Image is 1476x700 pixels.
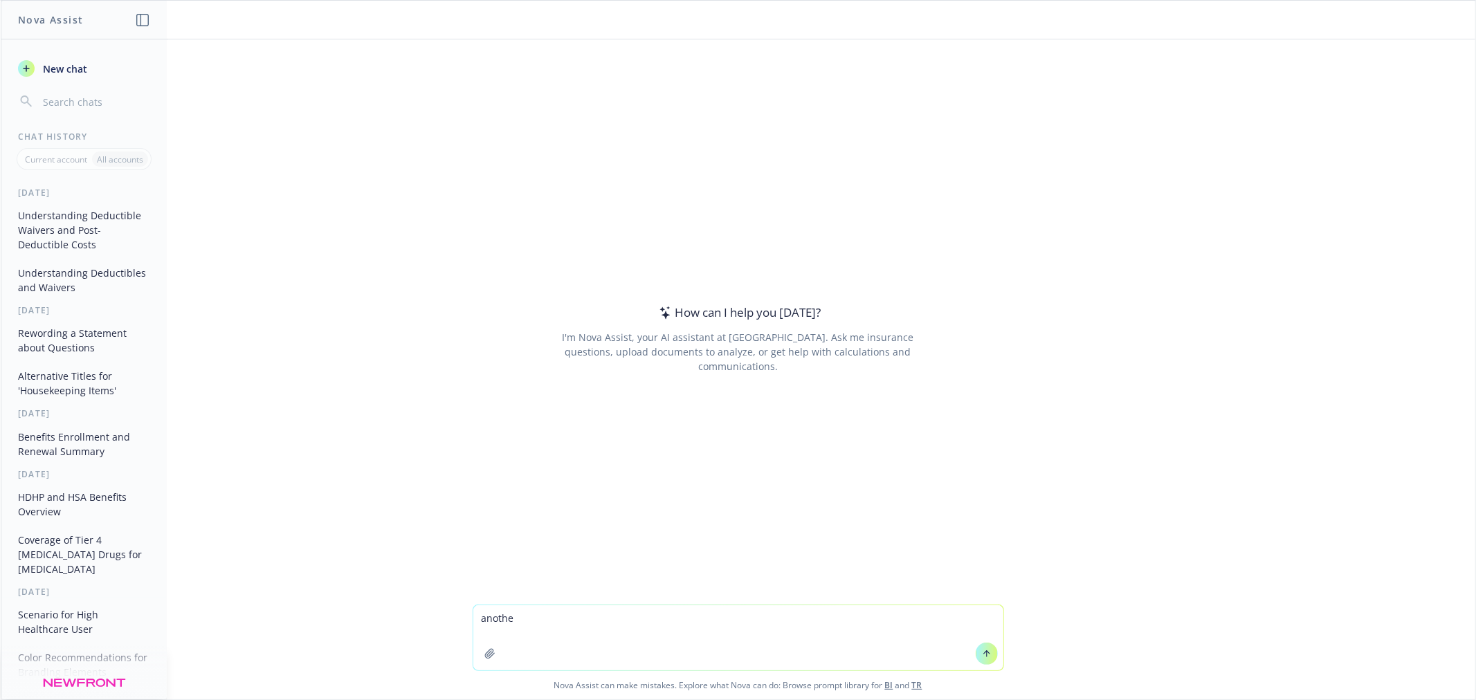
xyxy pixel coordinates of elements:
p: Current account [25,154,87,165]
button: Scenario for High Healthcare User [12,603,156,641]
button: Color Recommendations for Branding Elements [12,646,156,683]
span: Nova Assist can make mistakes. Explore what Nova can do: Browse prompt library for and [6,671,1470,699]
div: [DATE] [1,468,167,480]
input: Search chats [40,92,150,111]
div: [DATE] [1,407,167,419]
div: [DATE] [1,187,167,199]
div: I'm Nova Assist, your AI assistant at [GEOGRAPHIC_DATA]. Ask me insurance questions, upload docum... [543,330,933,374]
textarea: anothe [473,605,1003,670]
p: All accounts [97,154,143,165]
span: New chat [40,62,87,76]
button: Alternative Titles for 'Housekeeping Items' [12,365,156,402]
div: [DATE] [1,304,167,316]
div: How can I help you [DATE]? [655,304,821,322]
button: Benefits Enrollment and Renewal Summary [12,425,156,463]
button: HDHP and HSA Benefits Overview [12,486,156,523]
button: Rewording a Statement about Questions [12,322,156,359]
a: BI [885,679,893,691]
button: Understanding Deductibles and Waivers [12,261,156,299]
button: Coverage of Tier 4 [MEDICAL_DATA] Drugs for [MEDICAL_DATA] [12,528,156,580]
button: New chat [12,56,156,81]
div: [DATE] [1,586,167,598]
button: Understanding Deductible Waivers and Post-Deductible Costs [12,204,156,256]
h1: Nova Assist [18,12,83,27]
a: TR [912,679,922,691]
div: Chat History [1,131,167,142]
